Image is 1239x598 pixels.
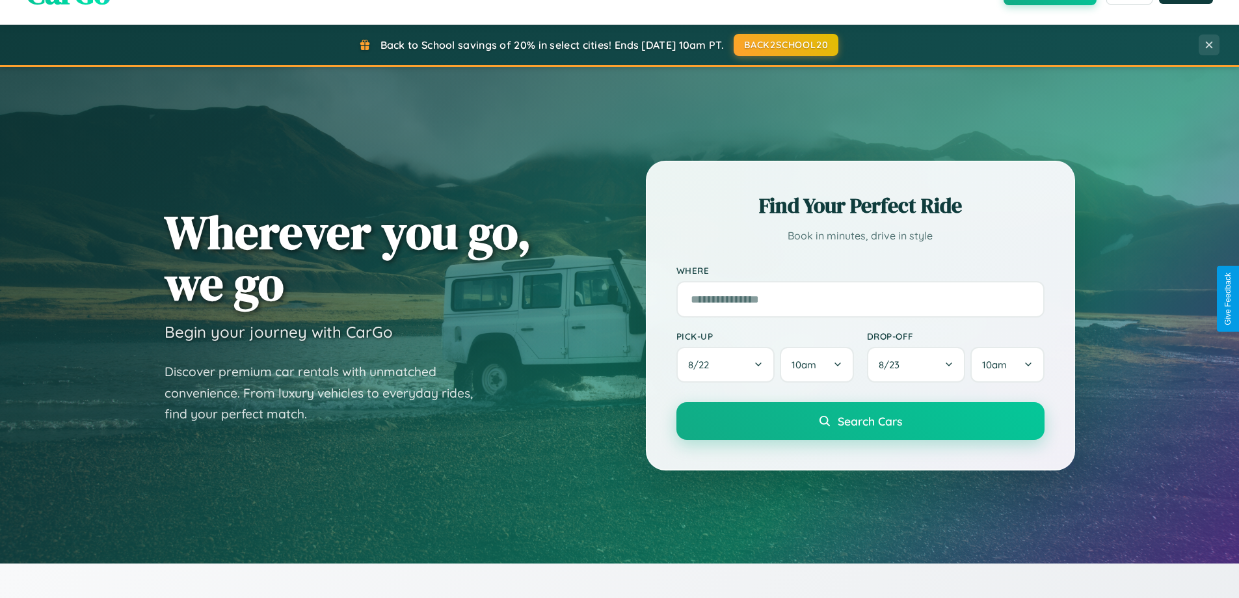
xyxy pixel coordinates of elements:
p: Book in minutes, drive in style [676,226,1045,245]
span: 10am [792,359,816,371]
span: Search Cars [838,414,902,428]
span: 10am [982,359,1007,371]
button: 10am [970,347,1044,383]
h1: Wherever you go, we go [165,206,531,309]
h3: Begin your journey with CarGo [165,322,393,342]
button: 8/22 [676,347,775,383]
label: Pick-up [676,331,854,342]
span: Back to School savings of 20% in select cities! Ends [DATE] 10am PT. [380,38,724,51]
button: BACK2SCHOOL20 [734,34,838,56]
p: Discover premium car rentals with unmatched convenience. From luxury vehicles to everyday rides, ... [165,361,490,425]
label: Where [676,265,1045,276]
button: 8/23 [867,347,966,383]
span: 8 / 22 [688,359,715,371]
button: Search Cars [676,402,1045,440]
span: 8 / 23 [879,359,906,371]
label: Drop-off [867,331,1045,342]
button: 10am [780,347,853,383]
h2: Find Your Perfect Ride [676,191,1045,220]
div: Give Feedback [1223,273,1232,325]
